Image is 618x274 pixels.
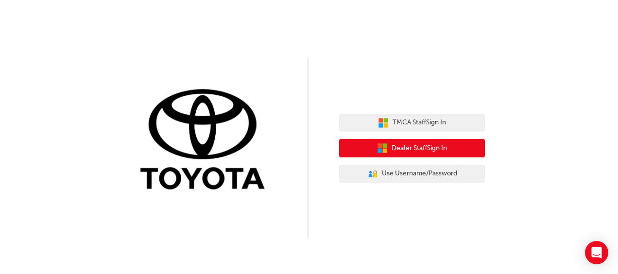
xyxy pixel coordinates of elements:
button: Dealer StaffSign In [339,139,485,157]
div: Open Intercom Messenger [585,241,608,264]
img: Trak [133,87,279,194]
span: Use Username/Password [382,168,457,179]
button: Use Username/Password [339,165,485,183]
span: Dealer Staff Sign In [392,143,447,154]
button: TMCA StaffSign In [339,114,485,132]
span: TMCA Staff Sign In [393,117,446,128]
